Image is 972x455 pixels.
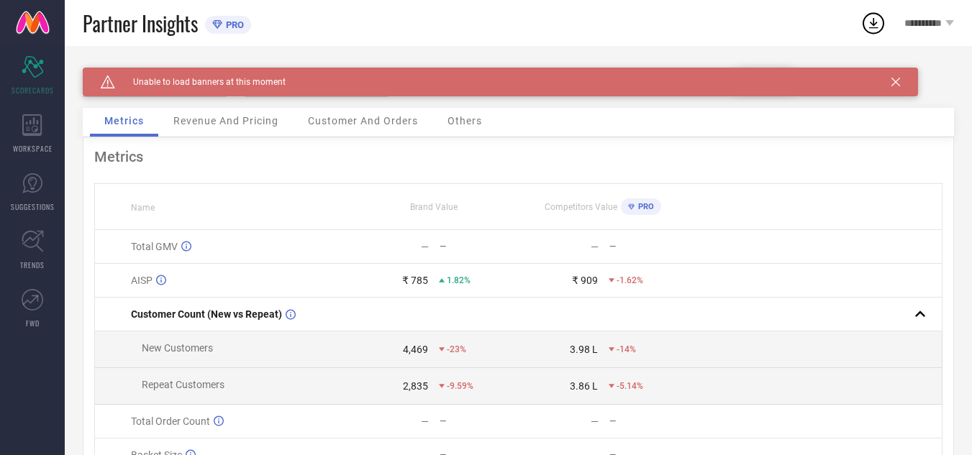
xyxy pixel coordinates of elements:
[131,241,178,252] span: Total GMV
[440,416,517,426] div: —
[591,415,599,427] div: —
[447,344,466,354] span: -23%
[617,381,643,391] span: -5.14%
[447,381,473,391] span: -9.59%
[635,202,654,211] span: PRO
[410,202,458,212] span: Brand Value
[131,275,153,286] span: AISP
[131,203,155,213] span: Name
[94,148,943,165] div: Metrics
[104,115,144,127] span: Metrics
[609,416,687,426] div: —
[609,242,687,252] div: —
[13,143,53,154] span: WORKSPACE
[570,380,598,392] div: 3.86 L
[83,9,198,38] span: Partner Insights
[131,415,210,427] span: Total Order Count
[12,85,54,96] span: SCORECARDS
[617,344,636,354] span: -14%
[11,201,55,212] span: SUGGESTIONS
[83,68,227,78] div: Brand
[421,415,429,427] div: —
[860,10,886,36] div: Open download list
[570,344,598,355] div: 3.98 L
[591,241,599,252] div: —
[115,77,286,87] span: Unable to load banners at this moment
[403,344,428,355] div: 4,469
[20,259,45,270] span: TRENDS
[403,380,428,392] div: 2,835
[402,275,428,286] div: ₹ 785
[142,342,213,354] span: New Customers
[421,241,429,252] div: —
[447,275,471,285] span: 1.82%
[142,379,224,390] span: Repeat Customers
[617,275,643,285] span: -1.62%
[222,19,244,30] span: PRO
[308,115,418,127] span: Customer And Orders
[173,115,278,127] span: Revenue And Pricing
[545,202,617,212] span: Competitors Value
[440,242,517,252] div: —
[26,318,40,328] span: FWD
[572,275,598,286] div: ₹ 909
[448,115,482,127] span: Others
[131,308,282,320] span: Customer Count (New vs Repeat)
